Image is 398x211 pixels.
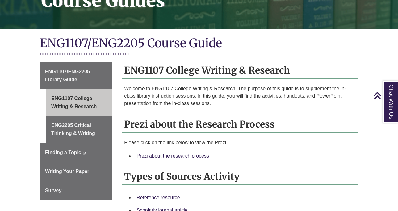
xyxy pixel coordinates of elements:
h2: ENG1107 College Writing & Research [122,62,358,79]
h2: Prezi about the Research Process [122,116,358,133]
a: Prezi about the research process [136,153,209,158]
p: Welcome to ENG1107 College Writing & Research. The purpose of this guide is to supplement the in-... [124,85,356,107]
a: Back to Top [373,91,396,100]
a: ENG1107 College Writing & Research [46,89,112,116]
p: Please click on the link below to view the Prezi. [124,139,356,146]
a: ENG1107/ENG2205 Library Guide [40,62,112,89]
a: ENG2205 Critical Thinking & Writing [46,116,112,142]
span: Finding a Topic [45,150,81,155]
span: ENG1107/ENG2205 Library Guide [45,69,90,82]
h1: ENG1107/ENG2205 Course Guide [40,36,358,52]
span: Writing Your Paper [45,169,89,174]
a: Reference resource [136,195,180,200]
i: This link opens in a new window [82,152,86,154]
div: Guide Page Menu [40,62,112,200]
a: Writing Your Paper [40,162,112,181]
h2: Types of Sources Activity [122,169,358,185]
a: Finding a Topic [40,143,112,162]
span: Survey [45,188,61,193]
a: Survey [40,181,112,200]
